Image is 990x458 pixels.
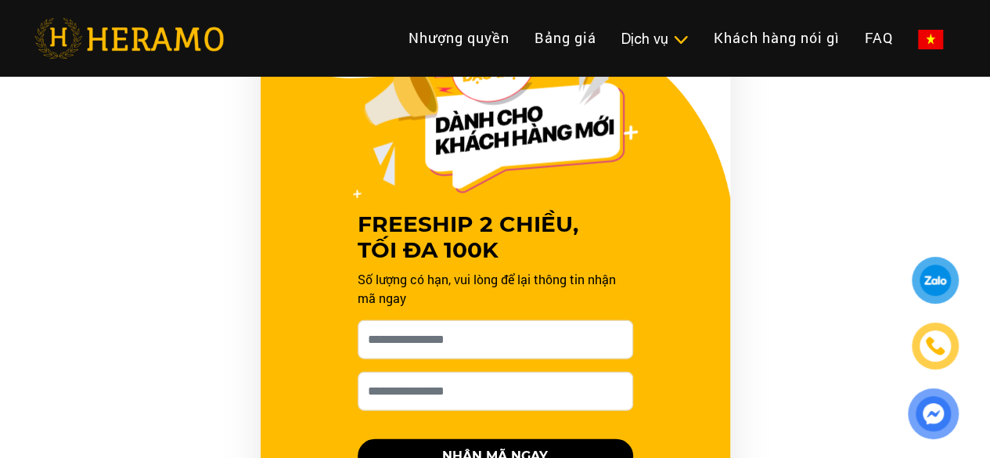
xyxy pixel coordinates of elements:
[522,21,609,55] a: Bảng giá
[912,323,959,370] a: phone-icon
[358,270,633,308] p: Số lượng có hạn, vui lòng để lại thông tin nhận mã ngay
[396,21,522,55] a: Nhượng quyền
[701,21,852,55] a: Khách hàng nói gì
[34,18,224,59] img: heramo-logo.png
[358,211,633,264] h3: FREESHIP 2 CHIỀU, TỐI ĐA 100K
[621,28,689,49] div: Dịch vụ
[353,28,638,199] img: Offer Header
[852,21,905,55] a: FAQ
[926,337,945,355] img: phone-icon
[918,30,943,49] img: vn-flag.png
[672,32,689,48] img: subToggleIcon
